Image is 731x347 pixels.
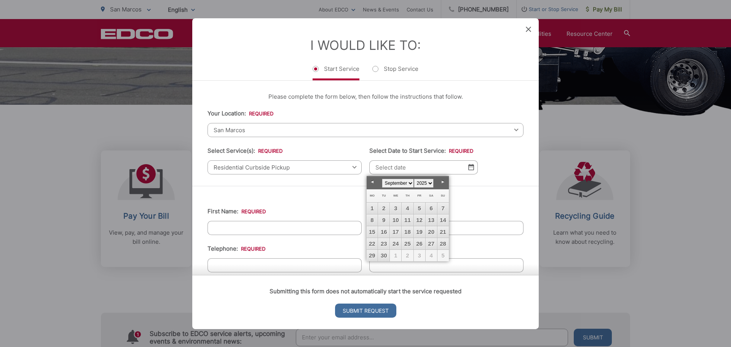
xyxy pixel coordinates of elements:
label: Select Service(s): [207,147,283,154]
a: 7 [437,203,449,214]
span: Residential Curbside Pickup [207,160,362,174]
span: San Marcos [207,123,524,137]
select: Select month [382,179,414,188]
span: 3 [414,250,425,261]
span: Friday [417,194,421,197]
a: 18 [402,226,413,238]
a: 29 [367,250,378,261]
span: 4 [426,250,437,261]
label: Stop Service [372,65,418,80]
a: 16 [378,226,389,238]
span: Thursday [405,194,410,197]
label: Your Location: [207,110,273,117]
p: Please complete the form below, then follow the instructions that follow. [207,92,524,101]
a: 23 [378,238,389,249]
a: 8 [367,214,378,226]
label: I Would Like To: [310,37,421,53]
img: Select date [468,164,474,170]
label: First Name: [207,208,266,214]
span: 5 [437,250,449,261]
span: Sunday [441,194,445,197]
a: 5 [414,203,425,214]
a: 27 [426,238,437,249]
a: 15 [367,226,378,238]
a: 14 [437,214,449,226]
span: Saturday [429,194,433,197]
a: 4 [402,203,413,214]
a: Prev [367,176,378,188]
a: 26 [414,238,425,249]
span: 1 [390,250,401,261]
select: Select year [414,179,434,188]
a: 10 [390,214,401,226]
a: 25 [402,238,413,249]
a: 6 [426,203,437,214]
a: 11 [402,214,413,226]
a: 20 [426,226,437,238]
span: Monday [370,194,375,197]
label: Telephone: [207,245,265,252]
a: 22 [367,238,378,249]
span: Wednesday [393,194,398,197]
a: 17 [390,226,401,238]
a: 28 [437,238,449,249]
span: Tuesday [382,194,386,197]
a: 1 [367,203,378,214]
span: 2 [402,250,413,261]
a: 19 [414,226,425,238]
label: Start Service [313,65,359,80]
a: 12 [414,214,425,226]
a: 24 [390,238,401,249]
a: 13 [426,214,437,226]
label: Select Date to Start Service: [369,147,473,154]
a: Next [437,176,449,188]
input: Select date [369,160,478,174]
a: 3 [390,203,401,214]
a: 30 [378,250,389,261]
a: 21 [437,226,449,238]
a: 2 [378,203,389,214]
a: 9 [378,214,389,226]
strong: Submitting this form does not automatically start the service requested [270,288,461,295]
input: Submit Request [335,304,396,318]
